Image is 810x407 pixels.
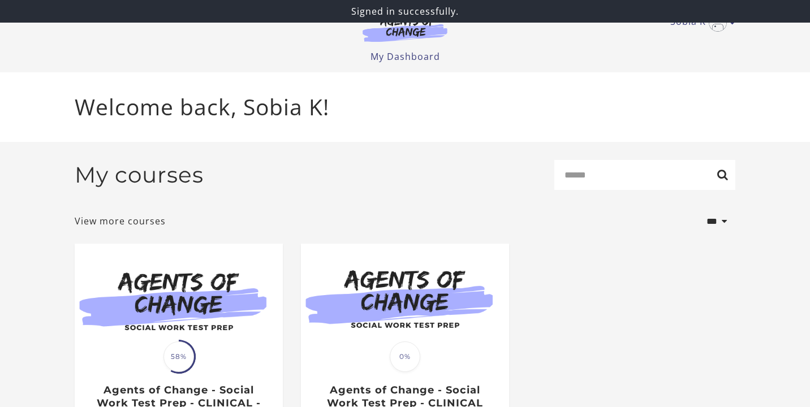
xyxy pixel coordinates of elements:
[75,90,735,124] p: Welcome back, Sobia K!
[163,341,194,372] span: 58%
[370,50,440,63] a: My Dashboard
[75,162,204,188] h2: My courses
[390,341,420,372] span: 0%
[75,214,166,228] a: View more courses
[670,14,730,32] a: Toggle menu
[351,16,459,42] img: Agents of Change Logo
[5,5,805,18] p: Signed in successfully.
